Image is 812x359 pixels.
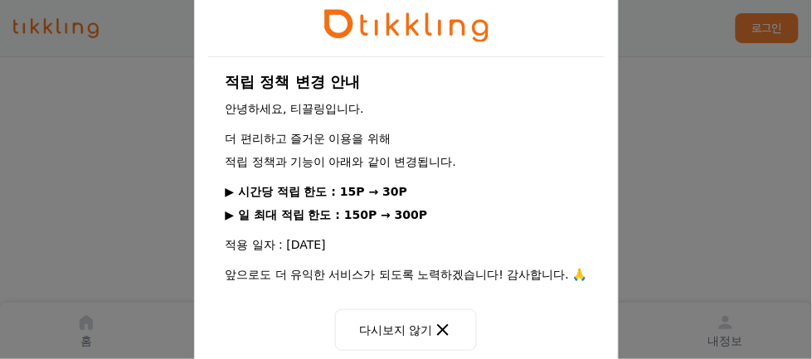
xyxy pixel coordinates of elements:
[225,266,586,283] p: 앞으로도 더 유익한 서비스가 되도록 노력하겠습니다! 감사합니다. 🙏
[335,309,476,351] button: 다시보지 않기
[225,130,586,147] p: 더 편리하고 즐거운 이용을 위해
[225,206,586,223] p: ▶ 일 최대 적립 한도 : 150P → 300P
[225,183,586,200] p: ▶ 시간당 적립 한도 : 15P → 30P
[225,236,586,253] p: 적용 일자 : [DATE]
[323,8,489,43] img: tikkling_character
[225,153,586,170] p: 적립 정책과 기능이 아래와 같이 변경됩니다.
[225,100,586,117] p: 안녕하세요, 티끌링입니다.
[225,70,586,94] h1: 적립 정책 변경 안내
